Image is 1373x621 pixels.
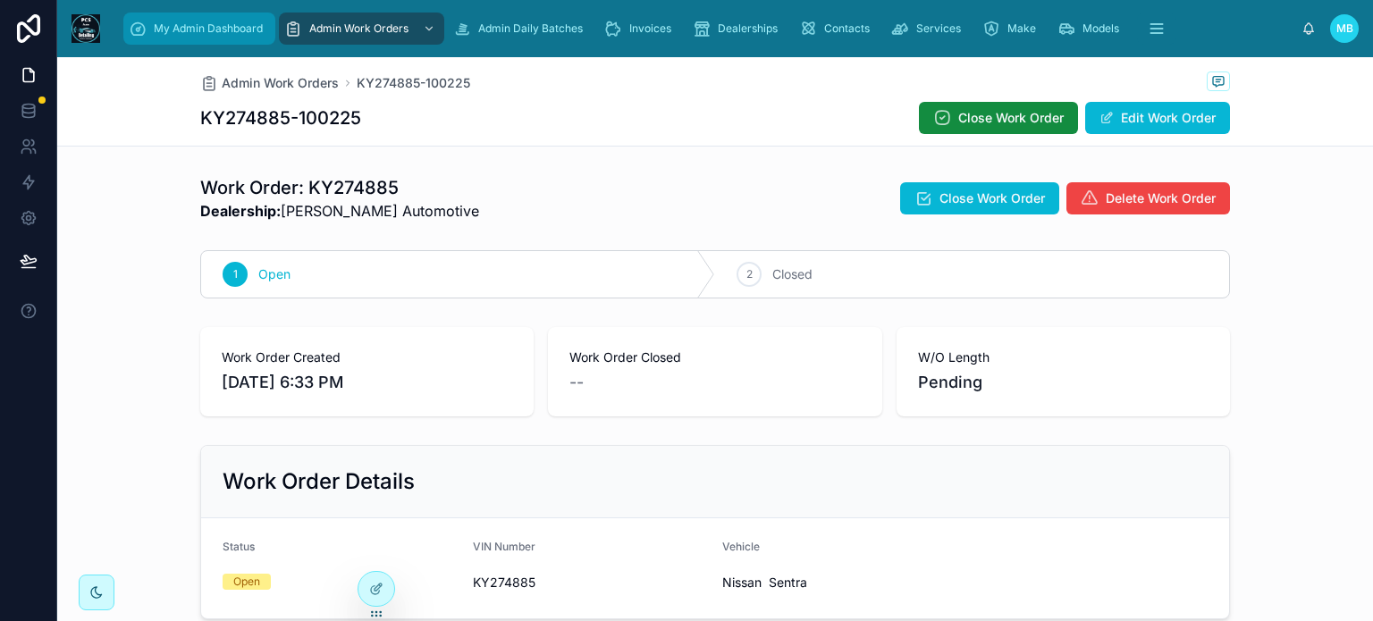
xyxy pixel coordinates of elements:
span: Closed [772,265,813,283]
a: Make [977,13,1049,45]
a: Invoices [599,13,684,45]
a: Admin Work Orders [200,74,339,92]
span: Admin Work Orders [309,21,409,36]
span: Dealerships [718,21,778,36]
span: 2 [746,267,753,281]
a: Dealerships [687,13,790,45]
span: -- [569,370,584,395]
span: W/O Length [918,348,1209,366]
button: Delete Work Order [1066,182,1230,214]
span: Nissan Sentra [722,574,958,592]
span: [DATE] 6:33 PM [222,370,512,395]
a: Admin Work Orders [279,13,444,45]
img: App logo [72,14,100,43]
a: Contacts [794,13,882,45]
span: Services [916,21,961,36]
div: Open [233,574,260,590]
h1: KY274885-100225 [200,105,361,130]
button: Close Work Order [919,102,1078,134]
span: [PERSON_NAME] Automotive [200,200,479,222]
span: Contacts [824,21,870,36]
span: Invoices [629,21,671,36]
strong: Dealership: [200,202,281,220]
a: Models [1052,13,1132,45]
span: Close Work Order [939,189,1045,207]
h1: Work Order: KY274885 [200,175,479,200]
span: VIN Number [473,540,535,553]
a: My Admin Dashboard [123,13,275,45]
button: Edit Work Order [1085,102,1230,134]
span: Vehicle [722,540,760,553]
span: Open [258,265,291,283]
a: Services [886,13,973,45]
span: Admin Daily Batches [478,21,583,36]
a: Admin Daily Batches [448,13,595,45]
span: My Admin Dashboard [154,21,263,36]
h2: Work Order Details [223,467,415,496]
span: Work Order Closed [569,348,860,366]
span: KY274885 [473,574,709,592]
span: Delete Work Order [1106,189,1216,207]
span: MB [1336,21,1353,36]
span: Admin Work Orders [222,74,339,92]
span: Make [1007,21,1036,36]
div: scrollable content [114,9,1301,48]
span: Status [223,540,255,553]
a: KY274885-100225 [357,74,470,92]
span: Close Work Order [958,109,1064,127]
span: Models [1082,21,1119,36]
span: 1 [233,267,238,281]
span: Work Order Created [222,348,512,366]
span: Pending [918,370,1209,395]
button: Close Work Order [900,182,1059,214]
